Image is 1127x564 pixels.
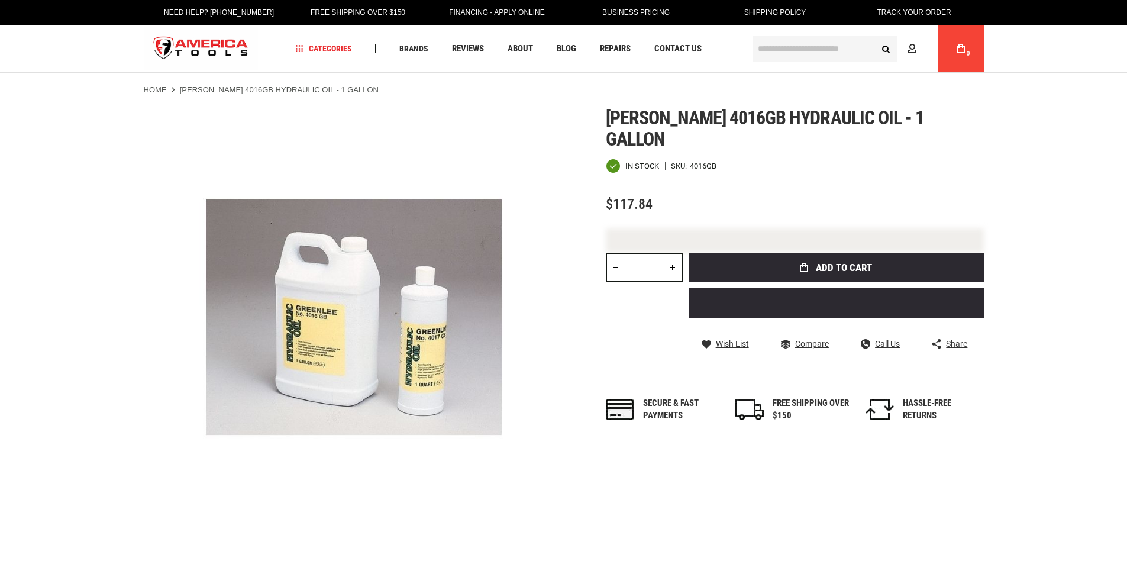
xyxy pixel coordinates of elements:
span: Shipping Policy [744,8,806,17]
span: Contact Us [654,44,702,53]
a: Reviews [447,41,489,57]
img: main product photo [144,107,564,527]
div: FREE SHIPPING OVER $150 [773,397,850,423]
a: 0 [950,25,972,72]
a: Wish List [702,339,749,349]
img: returns [866,399,894,420]
span: [PERSON_NAME] 4016gb hydraulic oil - 1 gallon [606,107,925,150]
button: Search [875,37,897,60]
span: Call Us [875,340,900,348]
img: payments [606,399,634,420]
span: Categories [295,44,352,53]
strong: SKU [671,162,690,170]
span: $117.84 [606,196,653,212]
div: 4016GB [690,162,716,170]
a: store logo [144,27,259,71]
span: About [508,44,533,53]
span: In stock [625,162,659,170]
div: HASSLE-FREE RETURNS [903,397,980,423]
span: Repairs [600,44,631,53]
div: Availability [606,159,659,173]
span: 0 [967,50,970,57]
span: Reviews [452,44,484,53]
a: Call Us [861,339,900,349]
a: Compare [781,339,829,349]
img: shipping [735,399,764,420]
a: Repairs [595,41,636,57]
a: Brands [394,41,434,57]
span: Compare [795,340,829,348]
a: Contact Us [649,41,707,57]
strong: [PERSON_NAME] 4016GB HYDRAULIC OIL - 1 GALLON [180,85,379,94]
span: Wish List [716,340,749,348]
a: About [502,41,538,57]
button: Add to Cart [689,253,984,282]
a: Home [144,85,167,95]
span: Share [946,340,967,348]
a: Blog [551,41,582,57]
span: Blog [557,44,576,53]
span: Brands [399,44,428,53]
div: Secure & fast payments [643,397,720,423]
a: Categories [290,41,357,57]
span: Add to Cart [816,263,872,273]
img: America Tools [144,27,259,71]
